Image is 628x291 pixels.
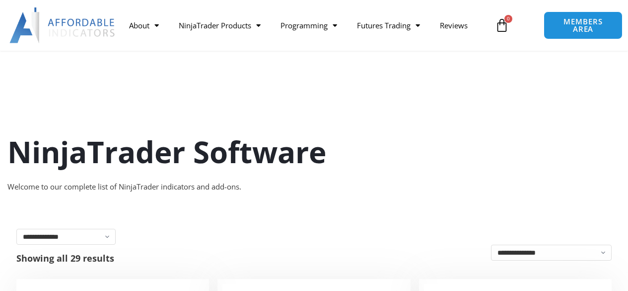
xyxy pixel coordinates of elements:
[504,15,512,23] span: 0
[544,11,623,39] a: MEMBERS AREA
[491,245,612,261] select: Shop order
[169,14,271,37] a: NinjaTrader Products
[480,11,524,40] a: 0
[347,14,430,37] a: Futures Trading
[9,7,116,43] img: LogoAI | Affordable Indicators – NinjaTrader
[119,14,169,37] a: About
[430,14,478,37] a: Reviews
[554,18,612,33] span: MEMBERS AREA
[7,131,621,173] h1: NinjaTrader Software
[119,14,489,37] nav: Menu
[7,180,621,194] div: Welcome to our complete list of NinjaTrader indicators and add-ons.
[16,254,114,263] p: Showing all 29 results
[271,14,347,37] a: Programming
